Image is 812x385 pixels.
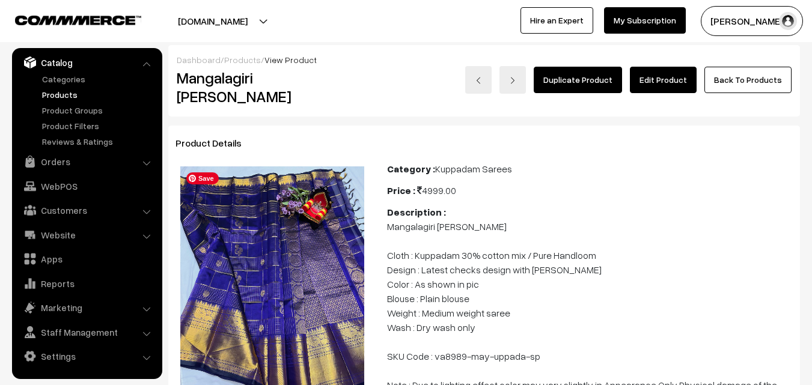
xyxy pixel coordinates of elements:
img: left-arrow.png [475,77,482,84]
div: 4999.00 [387,183,793,198]
a: Website [15,224,158,246]
a: Marketing [15,297,158,318]
a: Products [39,88,158,101]
b: Description : [387,206,446,218]
b: Category : [387,163,435,175]
button: [DOMAIN_NAME] [136,6,290,36]
a: Apps [15,248,158,270]
a: Edit Product [630,67,697,93]
a: WebPOS [15,175,158,197]
a: Reviews & Ratings [39,135,158,148]
a: Dashboard [177,55,221,65]
a: Product Groups [39,104,158,117]
a: My Subscription [604,7,686,34]
a: Settings [15,345,158,367]
a: Product Filters [39,120,158,132]
div: Kuppadam Sarees [387,162,793,176]
img: user [779,12,797,30]
a: Hire an Expert [520,7,593,34]
a: Reports [15,273,158,294]
a: Categories [39,73,158,85]
img: right-arrow.png [509,77,516,84]
a: Customers [15,199,158,221]
a: Staff Management [15,321,158,343]
a: COMMMERCE [15,12,120,26]
span: View Product [264,55,317,65]
a: Back To Products [704,67,792,93]
a: Products [224,55,261,65]
a: Duplicate Product [534,67,622,93]
button: [PERSON_NAME] [701,6,803,36]
div: / / [177,53,792,66]
a: Catalog [15,52,158,73]
img: COMMMERCE [15,16,141,25]
h2: Mangalagiri [PERSON_NAME] [177,68,370,106]
a: Orders [15,151,158,172]
span: Save [186,172,219,184]
b: Price : [387,184,415,196]
span: Product Details [176,137,256,149]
